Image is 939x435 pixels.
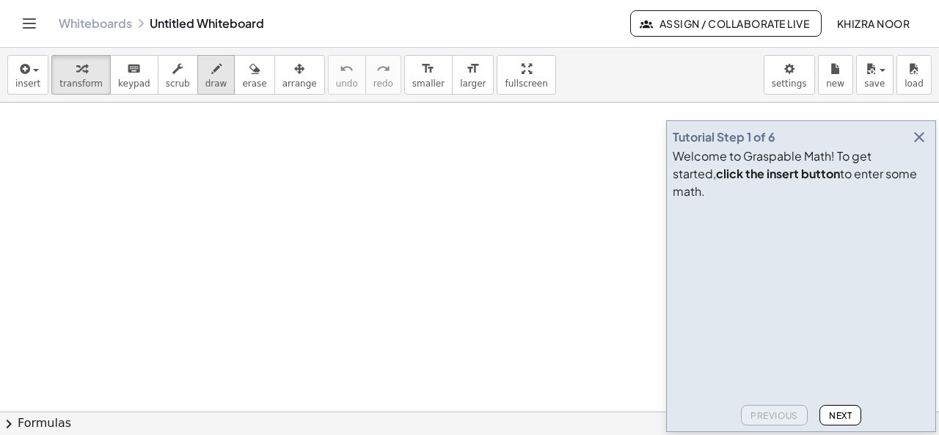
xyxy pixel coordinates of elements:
button: Assign / Collaborate Live [630,10,822,37]
button: scrub [158,55,198,95]
span: transform [59,78,103,89]
span: fullscreen [505,78,547,89]
i: redo [376,60,390,78]
span: Khizra Noor [836,17,910,30]
button: format_sizesmaller [404,55,453,95]
span: undo [336,78,358,89]
button: save [856,55,894,95]
b: click the insert button [716,166,840,181]
span: settings [772,78,807,89]
button: undoundo [328,55,366,95]
button: fullscreen [497,55,555,95]
button: arrange [274,55,325,95]
button: draw [197,55,235,95]
span: arrange [282,78,317,89]
span: erase [242,78,266,89]
button: Next [819,405,861,425]
button: erase [234,55,274,95]
button: transform [51,55,111,95]
span: new [826,78,844,89]
button: settings [764,55,815,95]
button: format_sizelarger [452,55,494,95]
span: smaller [412,78,445,89]
div: Tutorial Step 1 of 6 [673,128,775,146]
span: save [864,78,885,89]
button: Khizra Noor [825,10,921,37]
span: load [905,78,924,89]
div: Welcome to Graspable Math! To get started, to enter some math. [673,147,929,200]
span: Assign / Collaborate Live [643,17,809,30]
button: Toggle navigation [18,12,41,35]
button: new [818,55,853,95]
i: undo [340,60,354,78]
a: Whiteboards [59,16,132,31]
i: keyboard [127,60,141,78]
button: redoredo [365,55,401,95]
span: scrub [166,78,190,89]
i: format_size [466,60,480,78]
span: draw [205,78,227,89]
span: larger [460,78,486,89]
span: keypad [118,78,150,89]
i: format_size [421,60,435,78]
button: insert [7,55,48,95]
button: load [896,55,932,95]
span: insert [15,78,40,89]
span: Next [829,410,852,421]
button: keyboardkeypad [110,55,158,95]
span: redo [373,78,393,89]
